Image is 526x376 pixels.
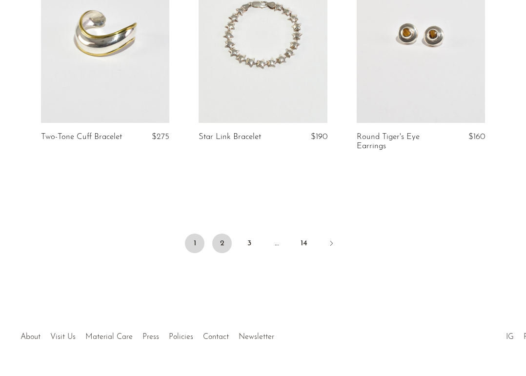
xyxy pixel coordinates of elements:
[468,133,485,141] span: $160
[212,234,232,253] a: 2
[85,333,133,341] a: Material Care
[311,133,327,141] span: $190
[322,234,341,255] a: Next
[185,234,204,253] span: 1
[20,333,40,341] a: About
[267,234,286,253] span: …
[41,133,122,141] a: Two-Tone Cuff Bracelet
[152,133,169,141] span: $275
[50,333,76,341] a: Visit Us
[294,234,314,253] a: 14
[16,325,279,344] ul: Quick links
[240,234,259,253] a: 3
[142,333,159,341] a: Press
[506,333,514,341] a: IG
[199,133,261,141] a: Star Link Bracelet
[357,133,441,151] a: Round Tiger's Eye Earrings
[169,333,193,341] a: Policies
